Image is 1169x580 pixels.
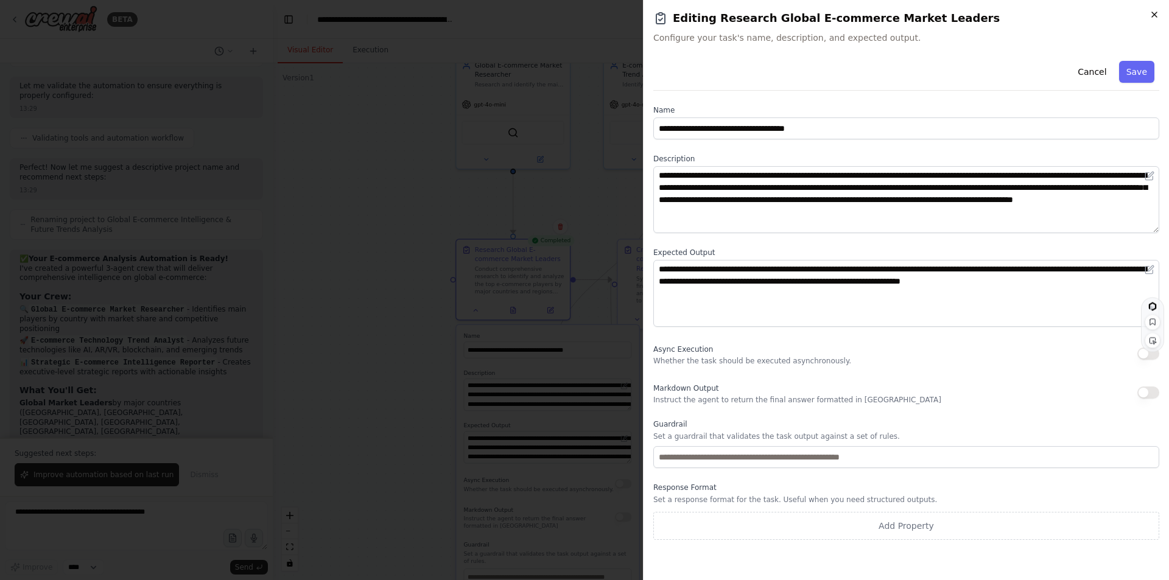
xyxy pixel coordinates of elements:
[653,495,1159,505] p: Set a response format for the task. Useful when you need structured outputs.
[653,512,1159,540] button: Add Property
[653,483,1159,492] label: Response Format
[1070,61,1114,83] button: Cancel
[653,384,718,393] span: Markdown Output
[1142,262,1157,277] button: Open in editor
[653,32,1159,44] span: Configure your task's name, description, and expected output.
[653,432,1159,441] p: Set a guardrail that validates the task output against a set of rules.
[653,345,713,354] span: Async Execution
[653,10,1159,27] h2: Editing Research Global E-commerce Market Leaders
[653,419,1159,429] label: Guardrail
[653,154,1159,164] label: Description
[1142,169,1157,183] button: Open in editor
[653,105,1159,115] label: Name
[1119,61,1154,83] button: Save
[653,395,941,405] p: Instruct the agent to return the final answer formatted in [GEOGRAPHIC_DATA]
[653,356,851,366] p: Whether the task should be executed asynchronously.
[653,248,1159,257] label: Expected Output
